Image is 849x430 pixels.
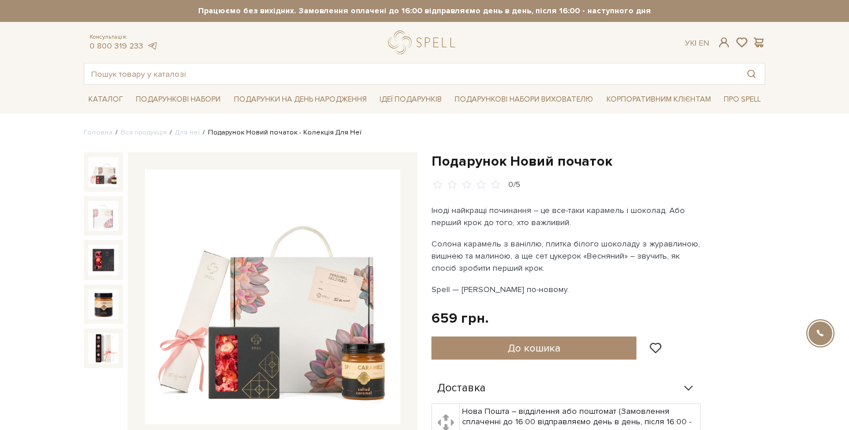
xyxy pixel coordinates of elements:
[90,41,143,51] a: 0 800 319 233
[685,38,709,48] div: Ук
[695,38,697,48] span: |
[84,128,113,137] a: Головна
[84,91,128,109] a: Каталог
[146,41,158,51] a: telegram
[84,6,765,16] strong: Працюємо без вихідних. Замовлення оплачені до 16:00 відправляємо день в день, після 16:00 - насту...
[375,91,446,109] a: Ідеї подарунків
[145,170,400,425] img: Подарунок Новий початок
[229,91,371,109] a: Подарунки на День народження
[719,91,765,109] a: Про Spell
[200,128,362,138] li: Подарунок Новий початок - Колекція Для Неї
[450,89,598,109] a: Подарункові набори вихователю
[88,333,118,363] img: Подарунок Новий початок
[88,201,118,231] img: Подарунок Новий початок
[431,204,702,229] p: Іноді найкращі починання – це все-таки карамель і шоколад. Або перший крок до того, хто важливий.
[738,63,765,84] button: Пошук товару у каталозі
[431,238,702,274] p: Солона карамель з ваніллю, плитка білого шоколаду з журавлиною, вишнею та малиною, а ще сет цукер...
[508,180,520,190] div: 0/5
[602,89,716,109] a: Корпоративним клієнтам
[88,157,118,187] img: Подарунок Новий початок
[508,342,560,354] span: До кошика
[699,38,709,48] a: En
[121,128,167,137] a: Вся продукція
[90,33,158,41] span: Консультація:
[431,309,489,327] div: 659 грн.
[175,128,200,137] a: Для неї
[131,91,225,109] a: Подарункові набори
[84,63,738,84] input: Пошук товару у каталозі
[388,31,460,54] a: logo
[431,152,765,170] h1: Подарунок Новий початок
[88,289,118,319] img: Подарунок Новий початок
[88,245,118,275] img: Подарунок Новий початок
[437,383,486,394] span: Доставка
[431,336,636,360] button: До кошика
[431,283,702,296] p: Spell — [PERSON_NAME] по-новому.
